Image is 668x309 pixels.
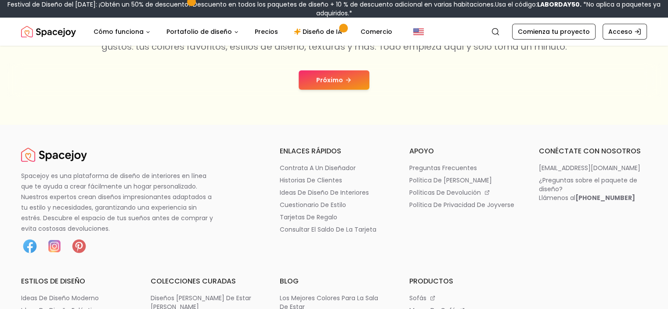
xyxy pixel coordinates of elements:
[280,164,356,172] font: contrata a un diseñador
[287,23,352,40] a: Diseño de IA
[70,237,88,255] img: Icono de Pinterest
[159,23,246,40] button: Portafolio de diseño
[280,213,388,222] a: tarjetas de regalo
[280,213,337,222] font: tarjetas de regalo
[409,294,426,302] font: sofás
[21,276,85,286] font: estilos de diseño
[166,27,232,36] font: Portafolio de diseño
[538,164,647,172] a: [EMAIL_ADDRESS][DOMAIN_NAME]
[21,294,130,302] a: ideas de diseño moderno
[608,27,632,36] font: Acceso
[409,188,518,197] a: políticas de devolución
[512,24,596,40] a: Comienza tu proyecto
[280,225,388,234] a: consultar el saldo de la tarjeta
[409,276,453,286] font: productos
[87,23,399,40] nav: Principal
[255,27,278,36] font: Precios
[316,76,343,84] font: Próximo
[538,164,640,172] font: [EMAIL_ADDRESS][DOMAIN_NAME]
[21,18,647,46] nav: Global
[21,237,39,255] img: Icono de Facebook
[538,146,640,156] font: Conéctate con nosotros
[409,146,434,156] font: apoyo
[409,176,492,185] font: política de [PERSON_NAME]
[354,23,399,40] a: Comercio
[409,200,514,209] font: Política de privacidad de Joyverse
[280,176,342,185] font: historias de clientes
[21,171,213,233] font: Spacejoy es una plataforma de diseño de interiores en línea que te ayuda a crear fácilmente un ho...
[409,164,518,172] a: Preguntas frecuentes
[280,276,299,286] font: blog
[87,23,158,40] button: Cómo funciona
[409,164,477,172] font: Preguntas frecuentes
[280,188,388,197] a: ideas de diseño de interiores
[21,146,87,164] a: Alegría espacial
[21,23,76,40] a: Alegría espacial
[94,27,144,36] font: Cómo funciona
[409,176,518,185] a: política de [PERSON_NAME]
[538,176,647,202] a: ¿Preguntas sobre el paquete de diseño?Llámenos al[PHONE_NUMBER]
[280,188,369,197] font: ideas de diseño de interiores
[280,164,388,172] a: contrata a un diseñador
[280,200,388,209] a: cuestionario de estilo
[575,193,635,202] font: [PHONE_NUMBER]
[409,294,518,302] a: sofás
[280,225,376,234] font: consultar el saldo de la tarjeta
[46,237,63,255] img: Icono de Instagram
[409,188,481,197] font: políticas de devolución
[409,200,518,209] a: Política de privacidad de Joyverse
[21,146,87,164] img: Logotipo de Spacejoy
[21,23,76,40] img: Logotipo de Spacejoy
[413,26,424,37] img: Estados Unidos
[280,200,346,209] font: cuestionario de estilo
[538,193,575,202] font: Llámenos al
[361,27,392,36] font: Comercio
[151,276,236,286] font: colecciones curadas
[280,176,388,185] a: historias de clientes
[303,27,342,36] font: Diseño de IA
[518,27,590,36] font: Comienza tu proyecto
[299,70,369,90] button: Próximo
[248,23,285,40] a: Precios
[280,146,341,156] font: enlaces rápidos
[21,294,99,302] font: ideas de diseño moderno
[603,24,647,40] a: Acceso
[538,176,637,193] font: ¿Preguntas sobre el paquete de diseño?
